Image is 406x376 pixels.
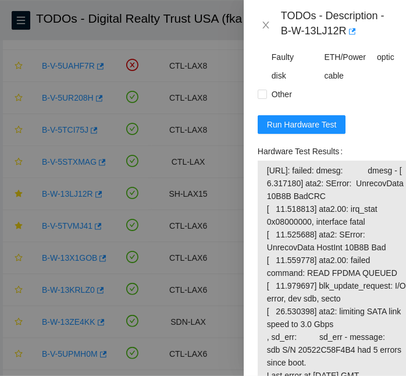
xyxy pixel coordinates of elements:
[267,118,337,131] span: Run Hardware Test
[258,115,346,134] button: Run Hardware Test
[267,85,297,104] span: Other
[281,9,392,41] div: TODOs - Description - B-W-13LJ12R
[258,20,274,31] button: Close
[319,29,371,85] span: Replaced ETH/Power cable
[261,20,270,30] span: close
[267,29,311,85] span: Identified Faulty disk
[258,142,347,161] label: Hardware Test Results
